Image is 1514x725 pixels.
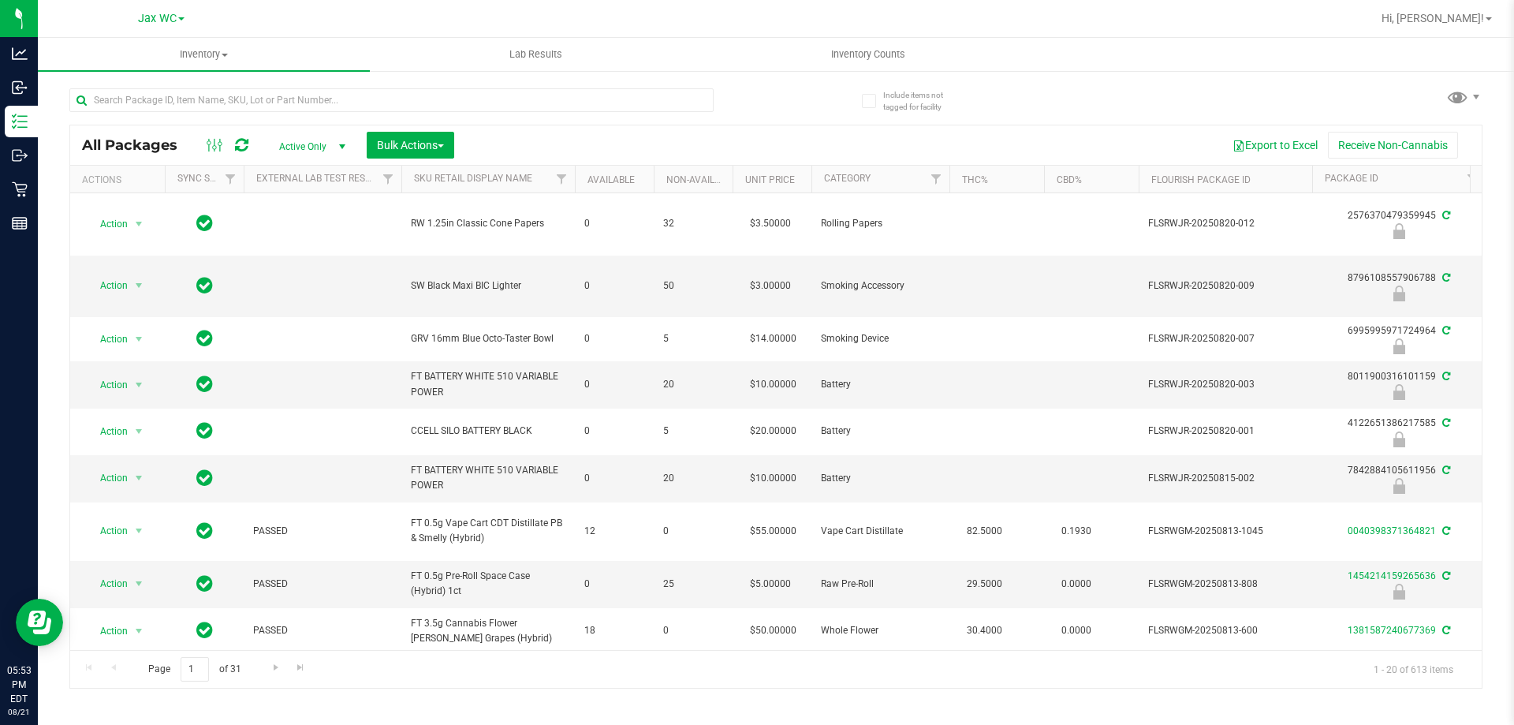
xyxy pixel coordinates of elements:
a: 0040398371364821 [1348,525,1436,536]
a: Unit Price [745,174,795,185]
a: CBD% [1057,174,1082,185]
a: Sku Retail Display Name [414,173,532,184]
iframe: Resource center [16,599,63,646]
span: RW 1.25in Classic Cone Papers [411,216,565,231]
button: Receive Non-Cannabis [1328,132,1458,159]
a: Filter [1460,166,1486,192]
span: PASSED [253,623,392,638]
span: select [129,520,149,542]
span: Battery [821,424,940,439]
inline-svg: Inbound [12,80,28,95]
div: 4122651386217585 [1310,416,1488,447]
div: Newly Received [1310,478,1488,494]
span: CCELL SILO BATTERY BLACK [411,424,565,439]
div: 7842884105611956 [1310,463,1488,494]
span: In Sync [196,573,213,595]
inline-svg: Analytics [12,46,28,62]
span: 0 [584,577,644,592]
span: In Sync [196,520,213,542]
span: Sync from Compliance System [1440,210,1450,221]
span: 0 [663,524,723,539]
span: 5 [663,424,723,439]
span: FLSRWGM-20250813-808 [1148,577,1303,592]
a: Category [824,173,871,184]
div: 2576370479359945 [1310,208,1488,239]
input: Search Package ID, Item Name, SKU, Lot or Part Number... [69,88,714,112]
span: 0 [584,424,644,439]
a: Filter [218,166,244,192]
span: $3.00000 [742,275,799,297]
span: 29.5000 [959,573,1010,596]
div: Newly Received [1310,338,1488,354]
span: FLSRWJR-20250820-001 [1148,424,1303,439]
div: 6995995971724964 [1310,323,1488,354]
inline-svg: Inventory [12,114,28,129]
span: FLSRWJR-20250820-003 [1148,377,1303,392]
div: Newly Received [1310,384,1488,400]
span: 20 [663,377,723,392]
span: 20 [663,471,723,486]
span: In Sync [196,275,213,297]
span: $20.00000 [742,420,804,443]
span: 12 [584,524,644,539]
span: $3.50000 [742,212,799,235]
span: Vape Cart Distillate [821,524,940,539]
a: Filter [923,166,949,192]
a: 1454214159265636 [1348,570,1436,581]
span: 0 [584,278,644,293]
a: Flourish Package ID [1151,174,1251,185]
button: Export to Excel [1222,132,1328,159]
a: Available [587,174,635,185]
span: FLSRWGM-20250813-1045 [1148,524,1303,539]
span: Inventory Counts [810,47,927,62]
a: Inventory Counts [702,38,1034,71]
span: Page of 31 [135,657,254,682]
span: 1 - 20 of 613 items [1361,657,1466,681]
inline-svg: Retail [12,181,28,197]
span: Whole Flower [821,623,940,638]
span: Sync from Compliance System [1440,325,1450,336]
span: PASSED [253,524,392,539]
span: In Sync [196,467,213,489]
span: 0.1930 [1053,520,1099,543]
span: Jax WC [138,12,177,25]
div: 8796108557906788 [1310,271,1488,301]
span: In Sync [196,420,213,442]
span: $14.00000 [742,327,804,350]
span: 25 [663,577,723,592]
span: FT 0.5g Vape Cart CDT Distillate PB & Smelly (Hybrid) [411,516,565,546]
span: FLSRWJR-20250820-012 [1148,216,1303,231]
a: Non-Available [666,174,736,185]
span: Action [86,620,129,642]
span: 0.0000 [1053,573,1099,596]
inline-svg: Outbound [12,148,28,163]
a: THC% [962,174,988,185]
span: In Sync [196,212,213,234]
a: Sync Status [177,173,238,184]
span: Action [86,520,129,542]
span: select [129,374,149,396]
span: All Packages [82,136,193,154]
span: In Sync [196,327,213,349]
span: Action [86,467,129,489]
span: FT BATTERY WHITE 510 VARIABLE POWER [411,369,565,399]
a: External Lab Test Result [256,173,380,184]
span: select [129,573,149,595]
span: Action [86,213,129,235]
a: Go to the next page [264,657,287,678]
p: 05:53 PM EDT [7,663,31,706]
a: Go to the last page [289,657,312,678]
div: Launch Hold [1310,584,1488,600]
span: Smoking Device [821,331,940,346]
span: select [129,420,149,443]
button: Bulk Actions [367,132,454,159]
span: Sync from Compliance System [1440,465,1450,476]
span: Sync from Compliance System [1440,371,1450,382]
span: FLSRWJR-20250815-002 [1148,471,1303,486]
span: 0 [584,331,644,346]
p: 08/21 [7,706,31,718]
span: Sync from Compliance System [1440,570,1450,581]
span: Action [86,374,129,396]
span: FT 3.5g Cannabis Flower [PERSON_NAME] Grapes (Hybrid) [411,616,565,646]
span: 5 [663,331,723,346]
